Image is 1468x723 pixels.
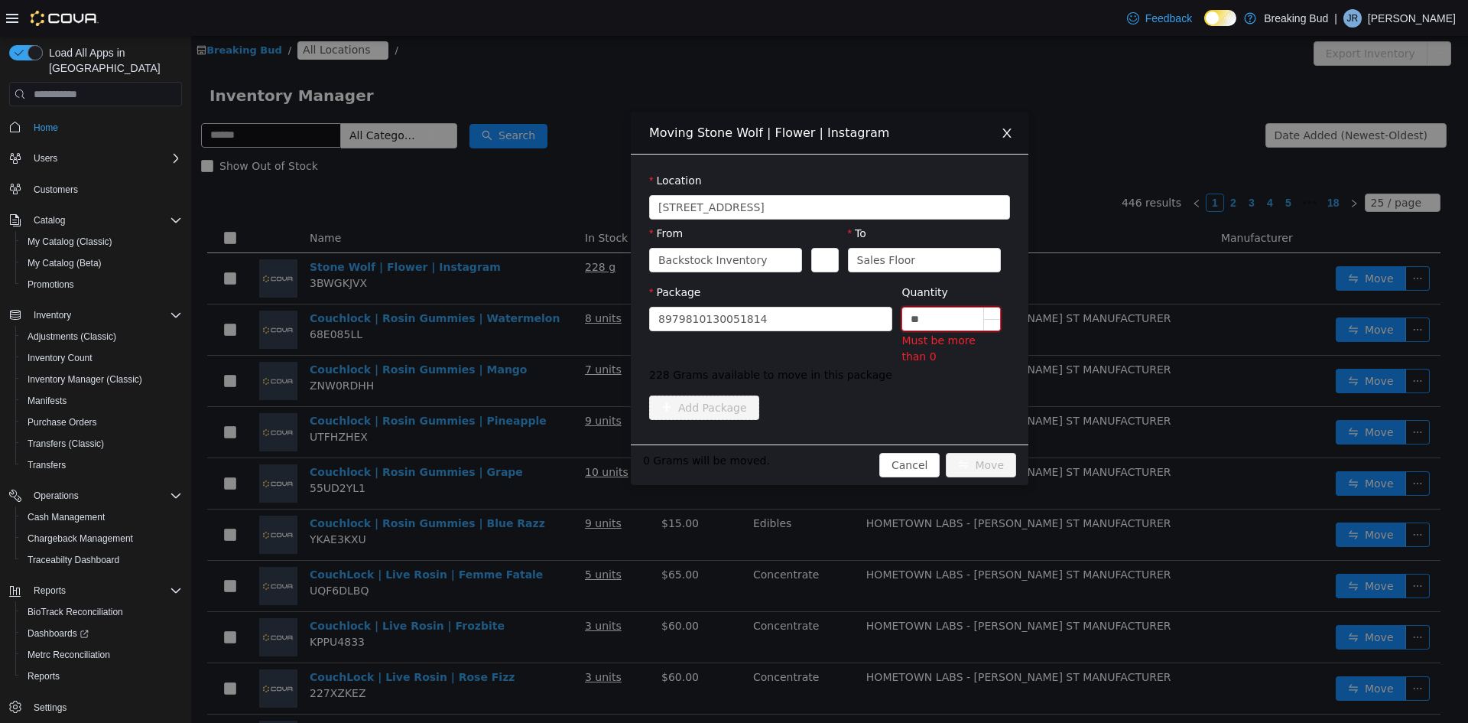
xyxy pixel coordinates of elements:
[21,327,122,346] a: Adjustments (Classic)
[28,698,182,717] span: Settings
[755,417,825,441] button: icon: swapMove
[15,666,188,687] button: Reports
[28,149,63,168] button: Users
[793,283,809,295] span: Decrease Value
[458,89,819,106] div: Moving Stone Wolf | Flower | Instagram
[15,412,188,433] button: Purchase Orders
[21,529,182,548] span: Chargeback Management
[28,581,72,600] button: Reports
[1145,11,1192,26] span: Feedback
[21,551,182,569] span: Traceabilty Dashboard
[21,254,108,272] a: My Catalog (Beta)
[791,220,801,230] i: icon: down
[21,275,182,294] span: Promotions
[793,272,809,283] span: Increase Value
[21,392,182,410] span: Manifests
[21,435,182,453] span: Transfers (Classic)
[21,529,139,548] a: Chargeback Management
[1121,3,1198,34] a: Feedback
[1368,9,1456,28] p: [PERSON_NAME]
[28,581,182,600] span: Reports
[21,349,182,367] span: Inventory Count
[3,485,188,506] button: Operations
[15,601,188,623] button: BioTrack Reconciliation
[683,278,692,289] i: icon: down
[1264,9,1328,28] p: Breaking Bud
[28,554,119,566] span: Traceabilty Dashboard
[3,210,188,231] button: Catalog
[28,511,105,523] span: Cash Management
[458,360,568,384] button: icon: plusAdd Package
[21,233,182,251] span: My Catalog (Classic)
[34,214,65,226] span: Catalog
[1347,9,1359,28] span: JR
[3,580,188,601] button: Reports
[34,585,66,597] span: Reports
[21,233,119,251] a: My Catalog (Classic)
[28,416,97,428] span: Purchase Orders
[21,646,116,664] a: Metrc Reconciliation
[3,305,188,326] button: Inventory
[28,117,182,136] span: Home
[593,220,602,230] i: icon: down
[28,699,73,717] a: Settings
[21,508,182,526] span: Cash Management
[28,236,112,248] span: My Catalog (Classic)
[21,254,182,272] span: My Catalog (Beta)
[710,250,757,262] label: Quantity
[794,77,837,119] button: Close
[15,623,188,644] a: Dashboards
[15,274,188,295] button: Promotions
[15,506,188,528] button: Cash Management
[620,212,647,236] button: Swap
[28,180,182,199] span: Customers
[31,11,99,26] img: Cova
[28,352,93,364] span: Inventory Count
[15,549,188,571] button: Traceabilty Dashboard
[467,160,573,183] span: 8715 Central Ave
[28,487,85,505] button: Operations
[15,454,188,476] button: Transfers
[34,152,57,164] span: Users
[28,257,102,269] span: My Catalog (Beta)
[21,370,148,389] a: Inventory Manager (Classic)
[34,184,78,196] span: Customers
[711,272,809,295] input: Quantity
[28,606,123,618] span: BioTrack Reconciliation
[21,551,125,569] a: Traceabilty Dashboard
[15,528,188,549] button: Chargeback Management
[21,349,99,367] a: Inventory Count
[28,119,64,137] a: Home
[28,438,104,450] span: Transfers (Classic)
[458,138,511,151] label: Location
[28,278,74,291] span: Promotions
[28,373,142,386] span: Inventory Manager (Classic)
[15,644,188,666] button: Metrc Reconciliation
[28,487,182,505] span: Operations
[28,395,67,407] span: Manifests
[28,532,133,545] span: Chargeback Management
[15,347,188,369] button: Inventory Count
[15,252,188,274] button: My Catalog (Beta)
[688,417,749,441] button: Cancel
[28,649,110,661] span: Metrc Reconciliation
[21,603,182,621] span: BioTrack Reconciliation
[28,181,84,199] a: Customers
[21,275,80,294] a: Promotions
[3,116,188,138] button: Home
[28,306,77,324] button: Inventory
[21,435,110,453] a: Transfers (Classic)
[467,213,576,236] div: Backstock Inventory
[28,331,116,343] span: Adjustments (Classic)
[1343,9,1362,28] div: Josue Reyes
[21,624,182,643] span: Dashboards
[21,667,66,686] a: Reports
[15,231,188,252] button: My Catalog (Classic)
[21,646,182,664] span: Metrc Reconciliation
[28,459,66,471] span: Transfers
[21,508,111,526] a: Cash Management
[458,331,819,347] span: 228 Grams available to move in this package
[458,250,509,262] label: Package
[21,392,73,410] a: Manifests
[28,670,60,682] span: Reports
